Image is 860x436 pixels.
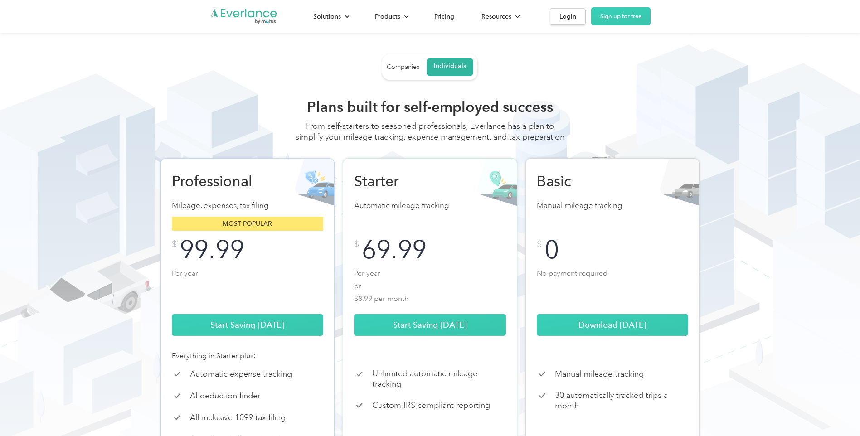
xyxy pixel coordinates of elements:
a: Pricing [425,9,463,24]
p: No payment required [537,267,689,303]
p: Mileage, expenses, tax filing [172,199,324,212]
a: Go to homepage [210,8,278,25]
div: Login [559,11,576,22]
div: Resources [481,11,511,22]
div: Everything in Starter plus: [172,350,324,361]
div: $ [172,240,177,249]
p: Manual mileage tracking [537,199,689,212]
div: 99.99 [180,240,244,260]
div: $ [537,240,542,249]
div: Most popular [172,217,324,231]
p: Automatic mileage tracking [354,199,506,212]
p: Per year [172,267,324,303]
h2: Basic [537,172,632,190]
h2: Starter [354,172,449,190]
a: Start Saving [DATE] [354,314,506,336]
p: Automatic expense tracking [190,369,292,379]
p: 30 automatically tracked trips a month [555,390,689,411]
h2: Plans built for self-employed success [294,98,566,116]
p: Custom IRS compliant reporting [372,400,490,411]
p: All-inclusive 1099 tax filing [190,412,286,423]
div: $ [354,240,359,249]
p: Per year or $8.99 per month [354,267,506,303]
div: Products [375,11,400,22]
h2: Professional [172,172,267,190]
a: Sign up for free [591,7,651,25]
a: Start Saving [DATE] [172,314,324,336]
div: Companies [387,63,419,71]
div: Pricing [434,11,454,22]
a: Login [550,8,586,25]
div: 0 [544,240,559,260]
div: Individuals [434,62,466,70]
a: Download [DATE] [537,314,689,336]
div: From self-starters to seasoned professionals, Everlance has a plan to simplify your mileage track... [294,121,566,151]
p: Manual mileage tracking [555,369,644,379]
div: Solutions [313,11,341,22]
div: 69.99 [362,240,427,260]
p: AI deduction finder [190,391,260,401]
p: Unlimited automatic mileage tracking [372,368,506,389]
